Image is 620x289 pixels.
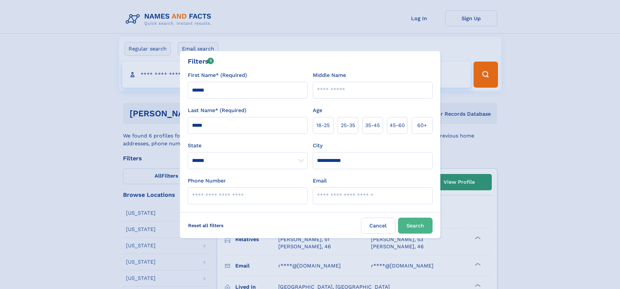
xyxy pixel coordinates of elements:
span: 60+ [417,122,427,129]
label: Middle Name [313,71,346,79]
label: Age [313,107,322,114]
label: Last Name* (Required) [188,107,246,114]
label: Reset all filters [184,218,228,233]
label: City [313,142,323,150]
span: 45‑60 [390,122,405,129]
span: 35‑45 [365,122,380,129]
label: Phone Number [188,177,226,185]
span: 18‑25 [316,122,330,129]
label: First Name* (Required) [188,71,247,79]
button: Search [398,218,433,234]
label: Cancel [361,218,395,234]
span: 25‑35 [341,122,355,129]
label: Email [313,177,327,185]
label: State [188,142,308,150]
div: Filters [188,56,214,66]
